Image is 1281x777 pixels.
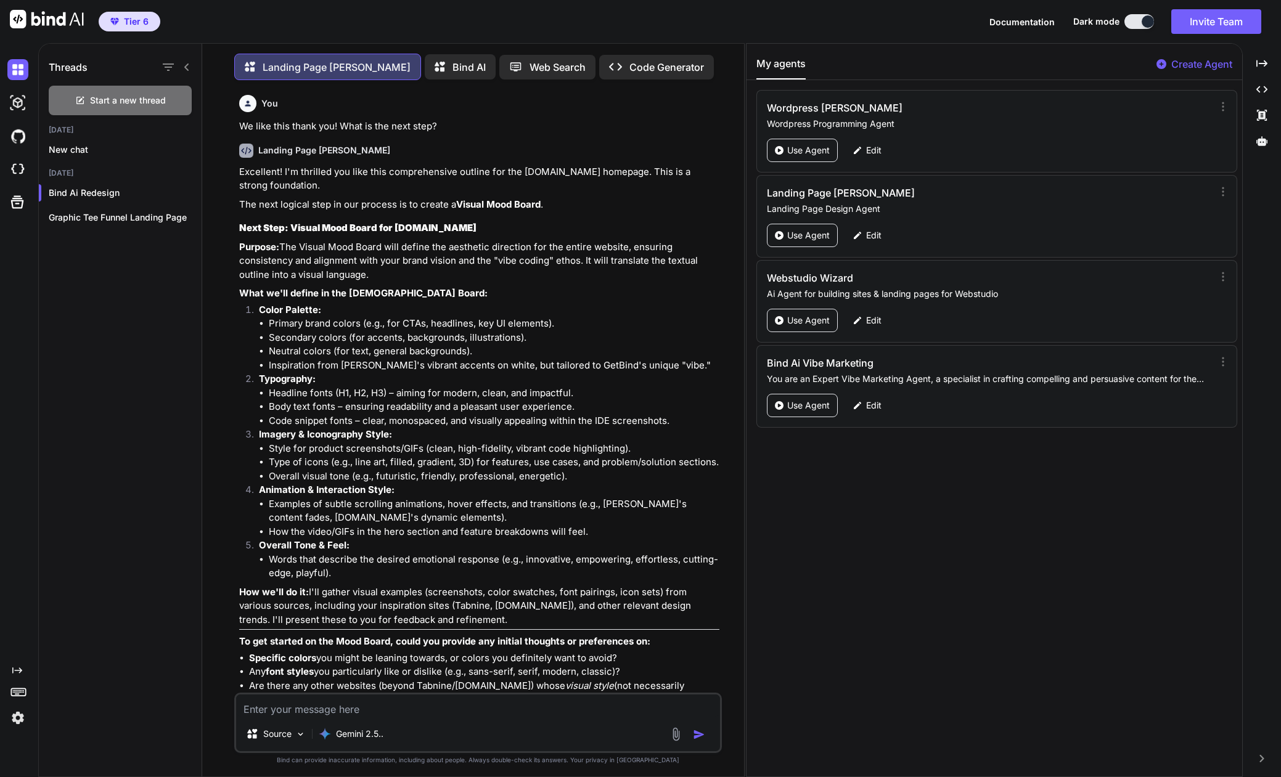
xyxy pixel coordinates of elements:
[259,373,316,384] strong: Typography:
[269,455,719,470] li: Type of icons (e.g., line art, filled, gradient, 3D) for features, use cases, and problem/solutio...
[239,287,488,299] strong: What we'll define in the [DEMOGRAPHIC_DATA] Board:
[787,229,830,242] p: Use Agent
[269,331,719,345] li: Secondary colors (for accents, backgrounds, illustrations).
[452,60,486,75] p: Bind AI
[239,222,477,234] strong: Next Step: Visual Mood Board for [DOMAIN_NAME]
[239,241,279,253] strong: Purpose:
[669,727,683,741] img: attachment
[124,15,149,28] span: Tier 6
[269,470,719,484] li: Overall visual tone (e.g., futuristic, friendly, professional, energetic).
[239,120,719,134] p: We like this thank you! What is the next step?
[259,539,350,551] strong: Overall Tone & Feel:
[1073,15,1119,28] span: Dark mode
[99,12,160,31] button: premiumTier 6
[110,18,119,25] img: premium
[1171,57,1232,71] p: Create Agent
[49,187,202,199] p: Bind Ai Redesign
[989,15,1055,28] button: Documentation
[269,359,719,373] li: Inspiration from [PERSON_NAME]'s vibrant accents on white, but tailored to GetBind's unique "vibe."
[629,60,704,75] p: Code Generator
[239,635,650,647] strong: To get started on the Mood Board, could you provide any initial thoughts or preferences on:
[10,10,84,28] img: Bind AI
[456,198,541,210] strong: Visual Mood Board
[239,165,719,193] p: Excellent! I'm thrilled you like this comprehensive outline for the [DOMAIN_NAME] homepage. This ...
[767,100,1074,115] h3: Wordpress [PERSON_NAME]
[263,60,411,75] p: Landing Page [PERSON_NAME]
[258,144,390,157] h6: Landing Page [PERSON_NAME]
[49,144,202,156] p: New chat
[39,168,202,178] h2: [DATE]
[767,356,1074,370] h3: Bind Ai Vibe Marketing
[693,728,705,741] img: icon
[7,707,28,728] img: settings
[295,729,306,739] img: Pick Models
[866,399,882,412] p: Edit
[787,144,830,157] p: Use Agent
[249,651,719,665] li: you might be leaning towards, or colors you definitely want to avoid?
[7,159,28,180] img: cloudideIcon
[7,126,28,147] img: githubDark
[234,755,722,765] p: Bind can provide inaccurate information, including about people. Always double-check its answers....
[259,428,392,440] strong: Imagery & Iconography Style:
[49,60,88,75] h1: Threads
[767,118,1206,130] p: Wordpress Programming Agent
[263,728,292,740] p: Source
[249,665,719,679] li: Any you particularly like or dislike (e.g., sans-serif, serif, modern, classic)?
[259,484,395,495] strong: Animation & Interaction Style:
[249,679,719,707] li: Are there any other websites (beyond Tabnine/[DOMAIN_NAME]) whose (not necessarily content) you a...
[565,680,614,691] em: visual style
[239,586,309,598] strong: How we'll do it:
[259,304,321,315] strong: Color Palette:
[266,665,314,677] strong: font styles
[249,652,316,664] strong: Specific colors
[39,125,202,135] h2: [DATE]
[336,728,383,740] p: Gemini 2.5..
[866,314,882,327] p: Edit
[261,97,278,110] h6: You
[787,314,830,327] p: Use Agent
[239,585,719,627] p: I'll gather visual examples (screenshots, color swatches, font pairings, icon sets) from various ...
[269,414,719,428] li: Code snippet fonts – clear, monospaced, and visually appealing within the IDE screenshots.
[269,525,719,539] li: How the video/GIFs in the hero section and feature breakdowns will feel.
[269,497,719,525] li: Examples of subtle scrolling animations, hover effects, and transitions (e.g., [PERSON_NAME]'s co...
[239,198,719,212] p: The next logical step in our process is to create a .
[866,229,882,242] p: Edit
[239,240,719,282] p: The Visual Mood Board will define the aesthetic direction for the entire website, ensuring consis...
[90,94,166,107] span: Start a new thread
[767,185,1074,200] h3: Landing Page [PERSON_NAME]
[269,317,719,331] li: Primary brand colors (e.g., for CTAs, headlines, key UI elements).
[269,400,719,414] li: Body text fonts – ensuring readability and a pleasant user experience.
[767,288,1206,300] p: Ai Agent for building sites & landing pages for Webstudio
[767,271,1074,285] h3: Webstudio Wizard
[767,203,1206,215] p: Landing Page Design Agent
[866,144,882,157] p: Edit
[530,60,586,75] p: Web Search
[767,373,1206,385] p: You are an Expert Vibe Marketing Agent, a specialist in crafting compelling and persuasive conten...
[1171,9,1261,34] button: Invite Team
[269,344,719,359] li: Neutral colors (for text, general backgrounds).
[989,17,1055,27] span: Documentation
[269,386,719,401] li: Headline fonts (H1, H2, H3) – aiming for modern, clean, and impactful.
[269,442,719,456] li: Style for product screenshots/GIFs (clean, high-fidelity, vibrant code highlighting).
[756,56,806,79] button: My agents
[269,553,719,580] li: Words that describe the desired emotional response (e.g., innovative, empowering, effortless, cut...
[49,211,202,224] p: Graphic Tee Funnel Landing Page
[7,92,28,113] img: darkAi-studio
[319,728,331,740] img: Gemini 2.5 flash
[787,399,830,412] p: Use Agent
[7,59,28,80] img: darkChat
